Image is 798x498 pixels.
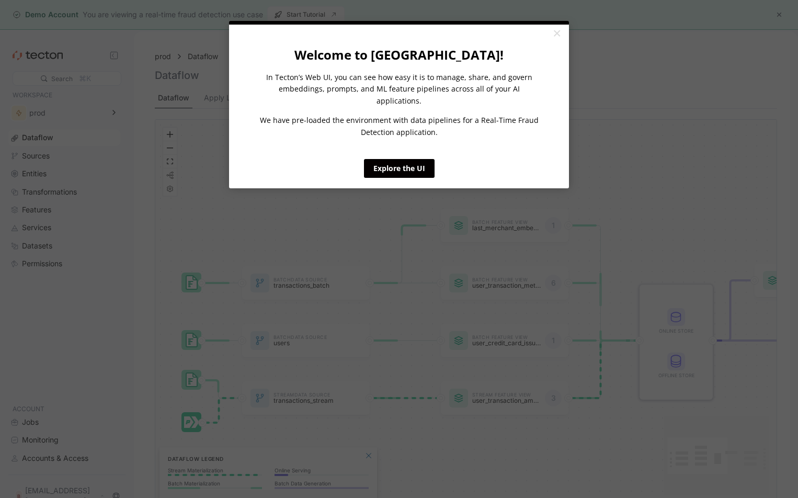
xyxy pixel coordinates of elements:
a: Explore the UI [364,159,435,178]
strong: Welcome to [GEOGRAPHIC_DATA]! [294,46,504,63]
a: Close modal [548,25,566,43]
p: We have pre-loaded the environment with data pipelines for a Real-Time Fraud Detection application. [257,115,541,138]
div: current step [229,21,569,25]
p: In Tecton’s Web UI, you can see how easy it is to manage, share, and govern embeddings, prompts, ... [257,72,541,107]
